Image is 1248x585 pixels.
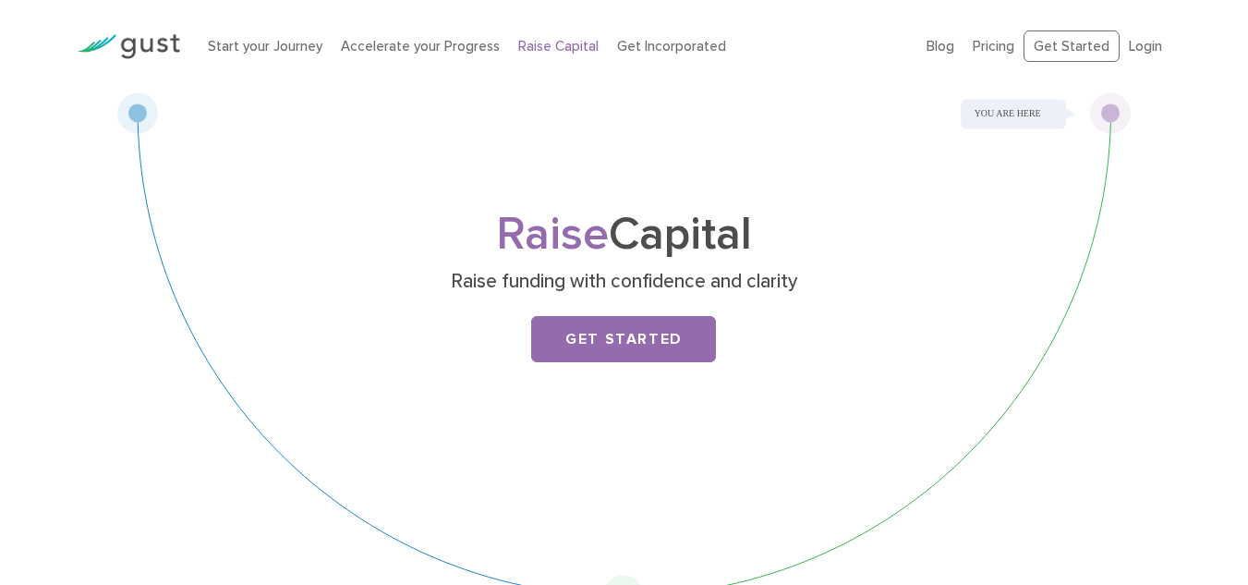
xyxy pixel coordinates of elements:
[1024,30,1120,63] a: Get Started
[927,38,954,55] a: Blog
[77,34,180,59] img: Gust Logo
[531,316,716,362] a: Get Started
[496,207,609,262] span: Raise
[973,38,1014,55] a: Pricing
[266,269,982,295] p: Raise funding with confidence and clarity
[341,38,500,55] a: Accelerate your Progress
[518,38,599,55] a: Raise Capital
[617,38,726,55] a: Get Incorporated
[259,213,988,256] h1: Capital
[208,38,322,55] a: Start your Journey
[1129,38,1162,55] a: Login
